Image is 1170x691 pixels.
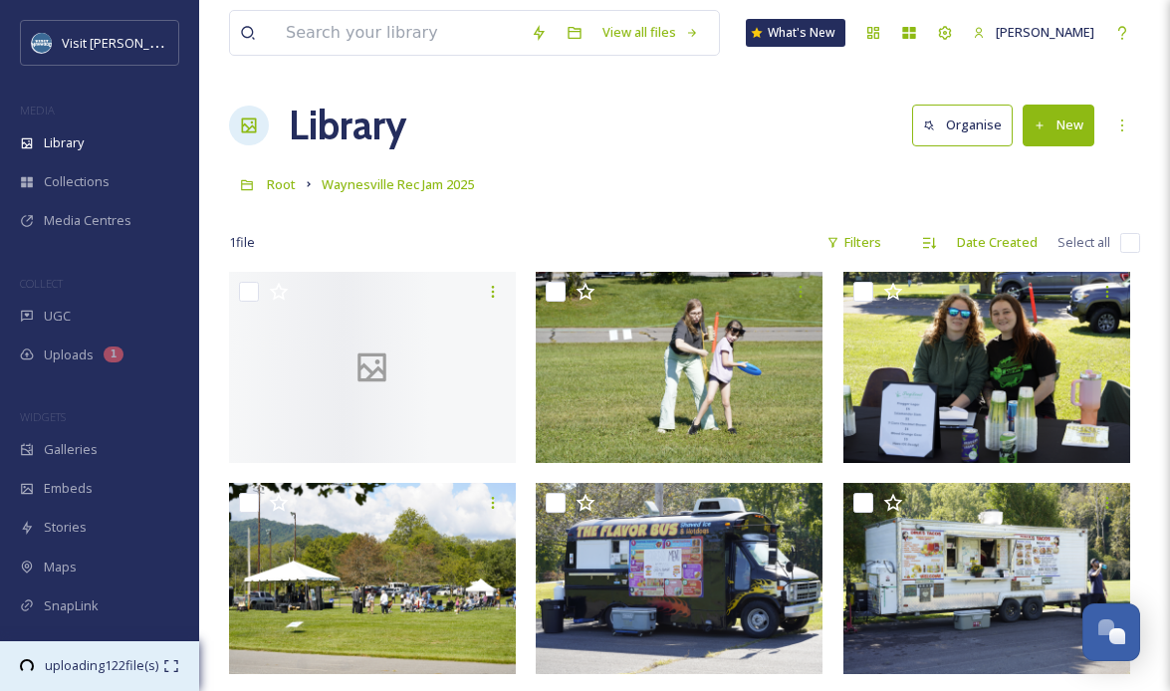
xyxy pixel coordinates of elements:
[44,558,77,576] span: Maps
[44,172,110,191] span: Collections
[322,175,474,193] span: Waynesville Rec Jam 2025
[1057,233,1110,252] span: Select all
[947,223,1048,262] div: Date Created
[44,211,131,230] span: Media Centres
[44,307,71,326] span: UGC
[44,518,87,537] span: Stories
[592,13,709,52] a: View all files
[104,346,123,362] div: 1
[44,345,94,364] span: Uploads
[20,409,66,424] span: WIDGETS
[746,19,845,47] a: What's New
[44,133,84,152] span: Library
[322,172,474,196] a: Waynesville Rec Jam 2025
[20,103,55,117] span: MEDIA
[843,483,1130,674] img: _DSC6681-Carolina%20Photo%20Art.jpeg
[996,23,1094,41] span: [PERSON_NAME]
[912,105,1023,145] a: Organise
[1023,105,1094,145] button: New
[44,440,98,459] span: Galleries
[267,175,296,193] span: Root
[44,596,99,615] span: SnapLink
[843,272,1130,463] img: _DSC6638-Carolina%20Photo%20Art.jpeg
[1082,603,1140,661] button: Open Chat
[963,13,1104,52] a: [PERSON_NAME]
[267,172,296,196] a: Root
[289,96,406,155] a: Library
[817,223,891,262] div: Filters
[62,33,188,52] span: Visit [PERSON_NAME]
[229,483,516,674] img: _DSC6938-Carolina%20Photo%20Art.jpeg
[276,11,521,55] input: Search your library
[536,483,822,674] img: _DSC6672-Carolina%20Photo%20Art.jpeg
[32,33,52,53] img: images.png
[912,105,1013,145] button: Organise
[44,479,93,498] span: Embeds
[536,272,822,463] img: _DSC6655-Carolina%20Photo%20Art.jpeg
[229,233,255,252] span: 1 file
[20,276,63,291] span: COLLECT
[39,656,163,675] span: uploading 122 file(s)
